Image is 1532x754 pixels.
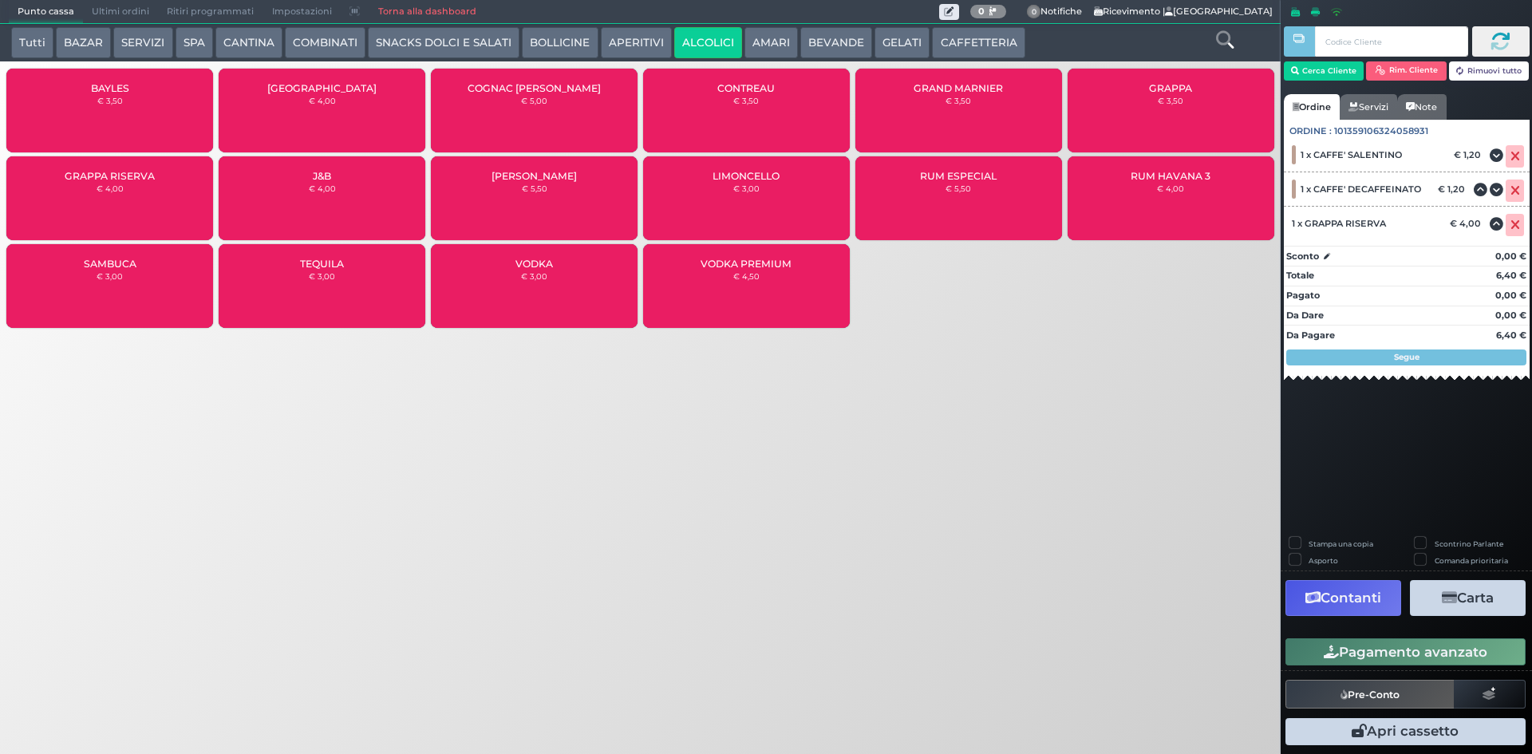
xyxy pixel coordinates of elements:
[11,27,53,59] button: Tutti
[176,27,213,59] button: SPA
[1309,539,1373,549] label: Stampa una copia
[1286,310,1324,321] strong: Da Dare
[263,1,341,23] span: Impostazioni
[285,27,365,59] button: COMBINATI
[309,271,335,281] small: € 3,00
[468,82,601,94] span: COGNAC [PERSON_NAME]
[522,27,598,59] button: BOLLICINE
[9,1,83,23] span: Punto cassa
[1286,290,1320,301] strong: Pagato
[56,27,111,59] button: BAZAR
[733,271,760,281] small: € 4,50
[932,27,1025,59] button: CAFFETTERIA
[1366,61,1447,81] button: Rim. Cliente
[733,96,759,105] small: € 3,50
[1292,218,1386,229] span: 1 x GRAPPA RISERVA
[914,82,1003,94] span: GRAND MARNIER
[1340,94,1397,120] a: Servizi
[97,271,123,281] small: € 3,00
[522,184,547,193] small: € 5,50
[492,170,577,182] span: [PERSON_NAME]
[1449,61,1530,81] button: Rimuovi tutto
[800,27,872,59] button: BEVANDE
[1397,94,1446,120] a: Note
[1394,352,1419,362] strong: Segue
[113,27,172,59] button: SERVIZI
[515,258,553,270] span: VODKA
[83,1,158,23] span: Ultimi ordini
[717,82,775,94] span: CONTREAU
[1495,251,1526,262] strong: 0,00 €
[1435,184,1473,195] div: € 1,20
[309,184,336,193] small: € 4,00
[733,184,760,193] small: € 3,00
[1027,5,1041,19] span: 0
[368,27,519,59] button: SNACKS DOLCI E SALATI
[97,96,123,105] small: € 3,50
[1496,270,1526,281] strong: 6,40 €
[1435,539,1503,549] label: Scontrino Parlante
[1301,149,1402,160] span: 1 x CAFFE' SALENTINO
[1149,82,1192,94] span: GRAPPA
[713,170,780,182] span: LIMONCELLO
[65,170,155,182] span: GRAPPA RISERVA
[1286,270,1314,281] strong: Totale
[875,27,930,59] button: GELATI
[701,258,792,270] span: VODKA PREMIUM
[521,96,547,105] small: € 5,00
[97,184,124,193] small: € 4,00
[1131,170,1210,182] span: RUM HAVANA 3
[1435,555,1508,566] label: Comanda prioritaria
[158,1,263,23] span: Ritiri programmati
[215,27,282,59] button: CANTINA
[1285,638,1526,665] button: Pagamento avanzato
[313,170,331,182] span: J&B
[1334,124,1428,138] span: 101359106324058931
[1301,184,1421,195] span: 1 x CAFFE' DECAFFEINATO
[84,258,136,270] span: SAMBUCA
[1285,680,1455,709] button: Pre-Conto
[920,170,997,182] span: RUM ESPECIAL
[601,27,672,59] button: APERITIVI
[369,1,484,23] a: Torna alla dashboard
[309,96,336,105] small: € 4,00
[674,27,742,59] button: ALCOLICI
[300,258,344,270] span: TEQUILA
[1289,124,1332,138] span: Ordine :
[1315,26,1467,57] input: Codice Cliente
[1410,580,1526,616] button: Carta
[1285,580,1401,616] button: Contanti
[1157,184,1184,193] small: € 4,00
[946,184,971,193] small: € 5,50
[1284,94,1340,120] a: Ordine
[521,271,547,281] small: € 3,00
[91,82,129,94] span: BAYLES
[1447,218,1489,229] div: € 4,00
[1496,330,1526,341] strong: 6,40 €
[1286,250,1319,263] strong: Sconto
[978,6,985,17] b: 0
[1285,718,1526,745] button: Apri cassetto
[1495,310,1526,321] strong: 0,00 €
[946,96,971,105] small: € 3,50
[1158,96,1183,105] small: € 3,50
[1309,555,1338,566] label: Asporto
[1495,290,1526,301] strong: 0,00 €
[744,27,798,59] button: AMARI
[1284,61,1364,81] button: Cerca Cliente
[1451,149,1489,160] div: € 1,20
[1286,330,1335,341] strong: Da Pagare
[267,82,377,94] span: [GEOGRAPHIC_DATA]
